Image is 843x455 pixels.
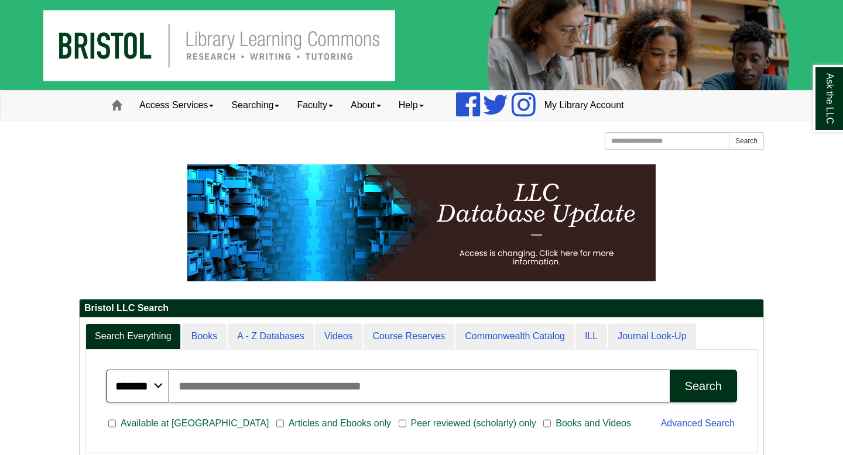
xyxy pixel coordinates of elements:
a: Advanced Search [661,418,735,428]
input: Peer reviewed (scholarly) only [399,418,406,429]
a: Course Reserves [364,323,455,350]
button: Search [729,132,764,150]
span: Articles and Ebooks only [284,416,396,430]
span: Available at [GEOGRAPHIC_DATA] [116,416,273,430]
a: About [342,91,390,120]
button: Search [670,370,737,402]
a: Access Services [131,91,222,120]
span: Books and Videos [551,416,636,430]
a: Search Everything [85,323,181,350]
input: Books and Videos [543,418,551,429]
a: A - Z Databases [228,323,314,350]
span: Peer reviewed (scholarly) only [406,416,541,430]
a: Books [182,323,227,350]
input: Available at [GEOGRAPHIC_DATA] [108,418,116,429]
a: Commonwealth Catalog [455,323,574,350]
img: HTML tutorial [187,164,656,281]
h2: Bristol LLC Search [80,299,763,318]
a: Videos [315,323,362,350]
input: Articles and Ebooks only [276,418,284,429]
a: ILL [575,323,607,350]
a: Journal Look-Up [608,323,695,350]
a: Searching [222,91,288,120]
a: Help [390,91,433,120]
a: My Library Account [536,91,633,120]
a: Faculty [288,91,342,120]
div: Search [685,380,722,393]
